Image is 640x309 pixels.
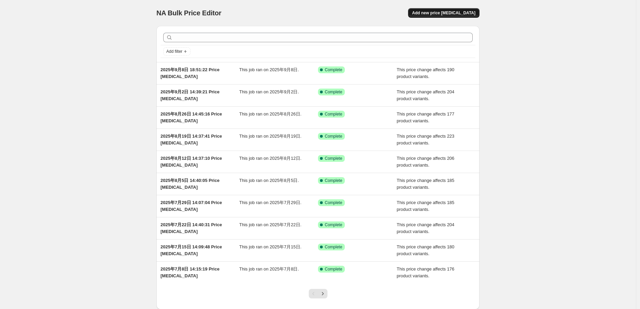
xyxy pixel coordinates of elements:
[161,156,222,168] span: 2025年8月12日 14:37:10 Price [MEDICAL_DATA]
[161,200,222,212] span: 2025年7月29日 14:07:04 Price [MEDICAL_DATA]
[397,89,455,101] span: This price change affects 204 product variants.
[309,289,327,298] nav: Pagination
[161,89,219,101] span: 2025年9月2日 14:39:21 Price [MEDICAL_DATA]
[239,111,302,117] span: This job ran on 2025年8月26日.
[161,67,219,79] span: 2025年9月8日 18:51:22 Price [MEDICAL_DATA]
[161,244,222,256] span: 2025年7月15日 14:09:48 Price [MEDICAL_DATA]
[397,67,455,79] span: This price change affects 190 product variants.
[239,222,302,227] span: This job ran on 2025年7月22日.
[397,178,455,190] span: This price change affects 185 product variants.
[161,178,219,190] span: 2025年8月5日 14:40:05 Price [MEDICAL_DATA]
[318,289,327,298] button: Next
[397,222,455,234] span: This price change affects 204 product variants.
[239,89,299,94] span: This job ran on 2025年9月2日.
[397,111,455,123] span: This price change affects 177 product variants.
[239,244,302,249] span: This job ran on 2025年7月15日.
[325,156,342,161] span: Complete
[163,47,190,56] button: Add filter
[325,244,342,250] span: Complete
[397,200,455,212] span: This price change affects 185 product variants.
[239,200,302,205] span: This job ran on 2025年7月29日.
[156,9,221,17] span: NA Bulk Price Editor
[412,10,475,16] span: Add new price [MEDICAL_DATA]
[161,134,222,145] span: 2025年8月19日 14:37:41 Price [MEDICAL_DATA]
[325,178,342,183] span: Complete
[325,67,342,73] span: Complete
[161,266,219,278] span: 2025年7月8日 14:15:19 Price [MEDICAL_DATA]
[325,266,342,272] span: Complete
[239,178,299,183] span: This job ran on 2025年8月5日.
[325,89,342,95] span: Complete
[397,134,455,145] span: This price change affects 223 product variants.
[397,156,455,168] span: This price change affects 206 product variants.
[239,156,302,161] span: This job ran on 2025年8月12日.
[325,200,342,205] span: Complete
[397,244,455,256] span: This price change affects 180 product variants.
[408,8,479,18] button: Add new price [MEDICAL_DATA]
[325,111,342,117] span: Complete
[239,67,299,72] span: This job ran on 2025年9月8日.
[239,134,302,139] span: This job ran on 2025年8月19日.
[397,266,455,278] span: This price change affects 176 product variants.
[161,222,222,234] span: 2025年7月22日 14:40:31 Price [MEDICAL_DATA]
[161,111,222,123] span: 2025年8月26日 14:45:16 Price [MEDICAL_DATA]
[239,266,299,272] span: This job ran on 2025年7月8日.
[166,49,182,54] span: Add filter
[325,134,342,139] span: Complete
[325,222,342,228] span: Complete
